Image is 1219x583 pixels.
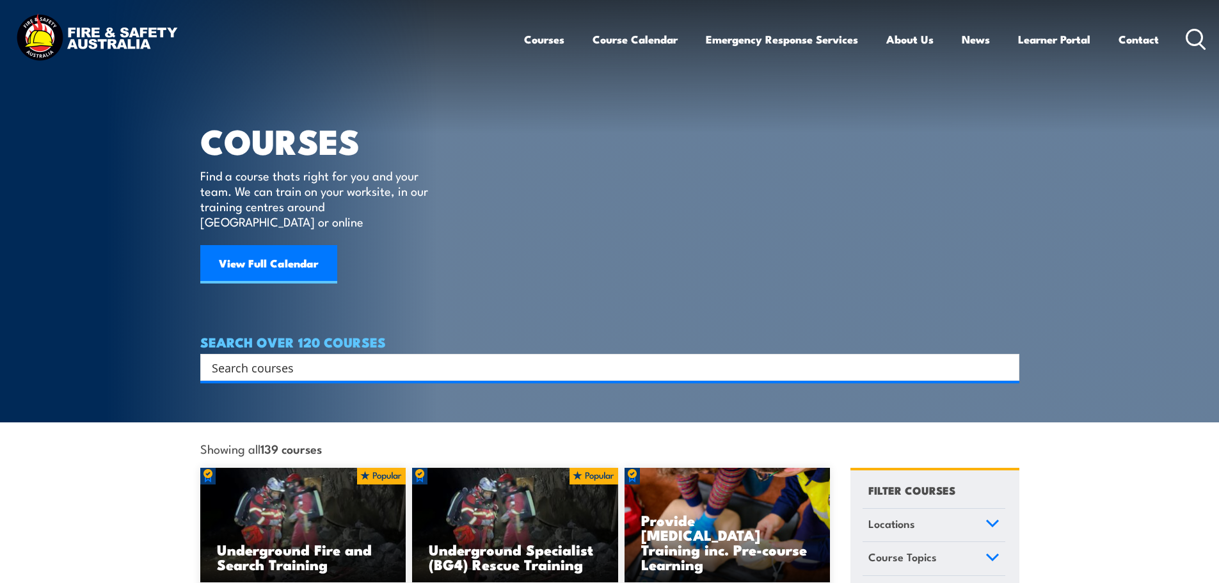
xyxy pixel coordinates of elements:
strong: 139 courses [260,440,322,457]
a: Underground Specialist (BG4) Rescue Training [412,468,618,583]
a: Underground Fire and Search Training [200,468,406,583]
a: Course Calendar [593,22,678,56]
a: Locations [863,509,1005,542]
form: Search form [214,358,994,376]
a: Courses [524,22,564,56]
img: Underground mine rescue [200,468,406,583]
a: View Full Calendar [200,245,337,284]
input: Search input [212,358,991,377]
img: Low Voltage Rescue and Provide CPR [625,468,831,583]
a: Learner Portal [1018,22,1090,56]
a: About Us [886,22,934,56]
button: Search magnifier button [997,358,1015,376]
h3: Provide [MEDICAL_DATA] Training inc. Pre-course Learning [641,513,814,571]
h4: SEARCH OVER 120 COURSES [200,335,1019,349]
a: Emergency Response Services [706,22,858,56]
h3: Underground Fire and Search Training [217,542,390,571]
span: Locations [868,515,915,532]
a: Contact [1119,22,1159,56]
h3: Underground Specialist (BG4) Rescue Training [429,542,602,571]
h4: FILTER COURSES [868,481,955,499]
a: Course Topics [863,542,1005,575]
h1: COURSES [200,125,447,156]
a: News [962,22,990,56]
img: Underground mine rescue [412,468,618,583]
a: Provide [MEDICAL_DATA] Training inc. Pre-course Learning [625,468,831,583]
p: Find a course thats right for you and your team. We can train on your worksite, in our training c... [200,168,434,229]
span: Course Topics [868,548,937,566]
span: Showing all [200,442,322,455]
